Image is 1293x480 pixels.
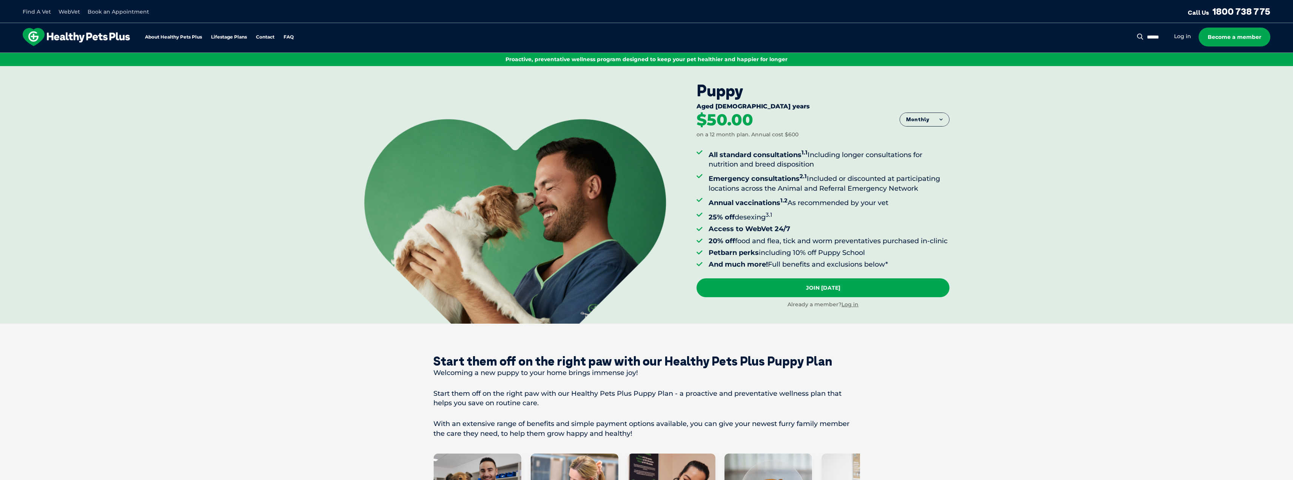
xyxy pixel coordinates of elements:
[1136,33,1145,40] button: Search
[780,197,788,204] sup: 1.2
[709,174,807,183] strong: Emergency consultations
[433,419,860,438] p: With an extensive range of benefits and simple payment options available, you can give your newes...
[697,103,949,112] div: Aged [DEMOGRAPHIC_DATA] years
[1174,33,1191,40] a: Log in
[697,112,753,128] div: $50.00
[23,28,130,46] img: hpp-logo
[256,35,274,40] a: Contact
[800,173,807,180] sup: 2.1
[433,368,860,378] p: Welcoming a new puppy to your home brings immense joy!
[709,248,949,258] li: including 10% off Puppy School
[145,35,202,40] a: About Healthy Pets Plus
[433,389,860,408] p: Start them off on the right paw with our Healthy Pets Plus Puppy Plan - a proactive and preventat...
[709,213,735,221] strong: 25% off
[364,119,666,324] img: <br /> <b>Warning</b>: Undefined variable $title in <b>/var/www/html/current/codepool/wp-content/...
[709,237,735,245] strong: 20% off
[697,301,949,309] div: Already a member?
[88,8,149,15] a: Book an Appointment
[23,8,51,15] a: Find A Vet
[505,56,788,63] span: Proactive, preventative wellness program designed to keep your pet healthier and happier for longer
[284,35,294,40] a: FAQ
[433,354,860,368] div: Start them off on the right paw with our Healthy Pets Plus Puppy Plan
[697,131,798,139] div: on a 12 month plan. Annual cost $600
[801,149,808,156] sup: 1.1
[709,196,949,208] li: As recommended by your vet
[900,113,949,127] button: Monthly
[1188,6,1270,17] a: Call Us1800 738 775
[1188,9,1209,16] span: Call Us
[709,210,949,222] li: desexing
[841,301,858,308] a: Log in
[697,81,949,100] div: Puppy
[59,8,80,15] a: WebVet
[709,248,759,257] strong: Petbarn perks
[709,171,949,193] li: Included or discounted at participating locations across the Animal and Referral Emergency Network
[709,236,949,246] li: food and flea, tick and worm preventatives purchased in-clinic
[1199,28,1270,46] a: Become a member
[709,260,949,269] li: Full benefits and exclusions below*
[709,148,949,169] li: Including longer consultations for nutrition and breed disposition
[211,35,247,40] a: Lifestage Plans
[709,199,788,207] strong: Annual vaccinations
[709,260,768,269] strong: And much more!
[697,278,949,297] a: Join [DATE]
[709,151,808,159] strong: All standard consultations
[766,211,772,218] sup: 3.1
[709,225,790,233] strong: Access to WebVet 24/7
